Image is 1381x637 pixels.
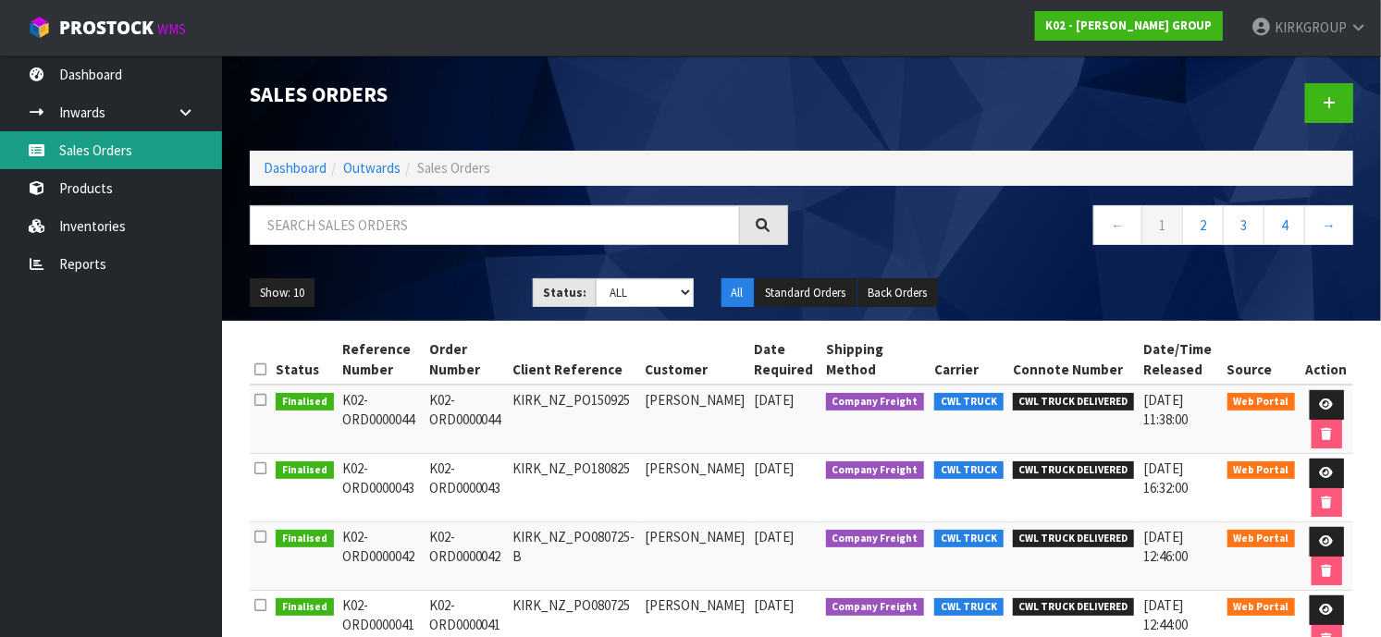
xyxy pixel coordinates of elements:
th: Status [271,335,339,385]
span: CWL TRUCK [934,393,1004,411]
td: K02-ORD0000043 [425,454,509,522]
span: Company Freight [826,598,925,617]
span: CWL TRUCK [934,598,1004,617]
th: Source [1223,335,1301,385]
span: Finalised [276,393,334,411]
a: Dashboard [264,159,327,177]
span: Web Portal [1227,393,1296,411]
button: Standard Orders [756,278,857,308]
button: Back Orders [858,278,938,308]
th: Reference Number [339,335,425,385]
td: [PERSON_NAME] [640,522,749,591]
strong: Status: [543,285,586,300]
span: CWL TRUCK [934,461,1004,480]
span: CWL TRUCK DELIVERED [1013,530,1135,548]
span: [DATE] 12:46:00 [1143,528,1188,565]
td: [PERSON_NAME] [640,385,749,454]
td: K02-ORD0000043 [339,454,425,522]
td: K02-ORD0000044 [339,385,425,454]
th: Date/Time Released [1139,335,1222,385]
span: CWL TRUCK DELIVERED [1013,393,1135,411]
span: Web Portal [1227,461,1296,480]
th: Carrier [930,335,1008,385]
button: All [721,278,754,308]
a: 3 [1223,205,1264,245]
span: Web Portal [1227,530,1296,548]
span: Finalised [276,598,334,617]
span: Company Freight [826,530,925,548]
th: Customer [640,335,749,385]
th: Connote Number [1008,335,1140,385]
span: Company Freight [826,461,925,480]
th: Order Number [425,335,509,385]
a: Outwards [343,159,401,177]
small: WMS [157,20,186,38]
a: 1 [1141,205,1183,245]
h1: Sales Orders [250,83,788,106]
span: [DATE] [754,459,794,477]
span: [DATE] [754,596,794,614]
th: Action [1300,335,1353,385]
span: [DATE] [754,528,794,545]
strong: K02 - [PERSON_NAME] GROUP [1045,18,1213,33]
span: [DATE] [754,391,794,409]
input: Search sales orders [250,205,740,245]
span: Sales Orders [417,159,490,177]
a: → [1304,205,1353,245]
span: [DATE] 12:44:00 [1143,596,1188,633]
span: CWL TRUCK [934,530,1004,548]
button: Show: 10 [250,278,314,308]
th: Date Required [749,335,821,385]
td: KIRK_NZ_PO180825 [508,454,640,522]
td: K02-ORD0000042 [339,522,425,591]
td: K02-ORD0000044 [425,385,509,454]
td: K02-ORD0000042 [425,522,509,591]
a: 2 [1182,205,1224,245]
span: Company Freight [826,393,925,411]
img: cube-alt.png [28,16,51,39]
span: [DATE] 11:38:00 [1143,391,1188,428]
span: [DATE] 16:32:00 [1143,459,1188,496]
span: ProStock [59,16,154,40]
span: KIRKGROUP [1275,18,1347,36]
span: CWL TRUCK DELIVERED [1013,461,1135,480]
span: Finalised [276,530,334,548]
span: Web Portal [1227,598,1296,617]
td: [PERSON_NAME] [640,454,749,522]
span: CWL TRUCK DELIVERED [1013,598,1135,617]
th: Client Reference [508,335,640,385]
span: Finalised [276,461,334,480]
td: KIRK_NZ_PO150925 [508,385,640,454]
nav: Page navigation [816,205,1354,251]
a: ← [1093,205,1142,245]
th: Shipping Method [821,335,931,385]
a: 4 [1264,205,1305,245]
td: KIRK_NZ_PO080725-B [508,522,640,591]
